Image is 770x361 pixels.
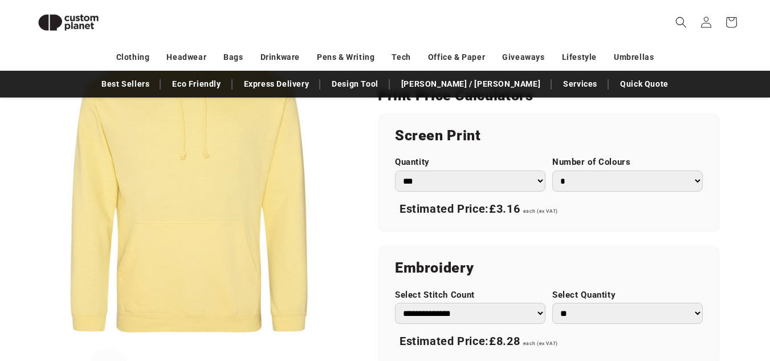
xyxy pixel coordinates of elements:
[489,202,520,216] span: £3.16
[116,47,150,67] a: Clothing
[489,334,520,348] span: £8.28
[669,10,694,35] summary: Search
[614,74,674,94] a: Quick Quote
[96,74,155,94] a: Best Sellers
[614,47,654,67] a: Umbrellas
[396,74,546,94] a: [PERSON_NAME] / [PERSON_NAME]
[395,290,545,301] label: Select Stitch Count
[428,47,485,67] a: Office & Paper
[523,208,558,214] span: each (ex VAT)
[395,157,545,168] label: Quantity
[557,74,603,94] a: Services
[562,47,597,67] a: Lifestyle
[395,330,703,354] div: Estimated Price:
[238,74,315,94] a: Express Delivery
[166,47,206,67] a: Headwear
[392,47,410,67] a: Tech
[223,47,243,67] a: Bags
[317,47,374,67] a: Pens & Writing
[395,259,703,277] h2: Embroidery
[523,340,558,346] span: each (ex VAT)
[28,5,108,40] img: Custom Planet
[552,157,703,168] label: Number of Colours
[395,127,703,145] h2: Screen Print
[326,74,384,94] a: Design Tool
[166,74,226,94] a: Eco Friendly
[260,47,300,67] a: Drinkware
[713,306,770,361] iframe: Chat Widget
[502,47,544,67] a: Giveaways
[395,197,703,221] div: Estimated Price:
[552,290,703,301] label: Select Quantity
